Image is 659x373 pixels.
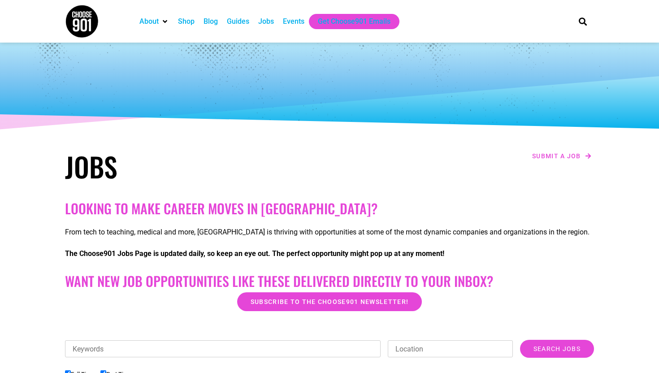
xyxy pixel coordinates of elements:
[65,249,444,258] strong: The Choose901 Jobs Page is updated daily, so keep an eye out. The perfect opportunity might pop u...
[178,16,195,27] a: Shop
[135,14,564,29] nav: Main nav
[237,292,422,311] a: Subscribe to the Choose901 newsletter!
[251,299,408,305] span: Subscribe to the Choose901 newsletter!
[65,273,594,289] h2: Want New Job Opportunities like these Delivered Directly to your Inbox?
[139,16,159,27] a: About
[532,153,581,159] span: Submit a job
[65,200,594,217] h2: Looking to make career moves in [GEOGRAPHIC_DATA]?
[258,16,274,27] a: Jobs
[318,16,390,27] a: Get Choose901 Emails
[576,14,590,29] div: Search
[135,14,173,29] div: About
[529,150,594,162] a: Submit a job
[65,340,381,357] input: Keywords
[520,340,594,358] input: Search Jobs
[227,16,249,27] a: Guides
[65,150,325,182] h1: Jobs
[388,340,513,357] input: Location
[283,16,304,27] a: Events
[204,16,218,27] a: Blog
[65,227,594,238] p: From tech to teaching, medical and more, [GEOGRAPHIC_DATA] is thriving with opportunities at some...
